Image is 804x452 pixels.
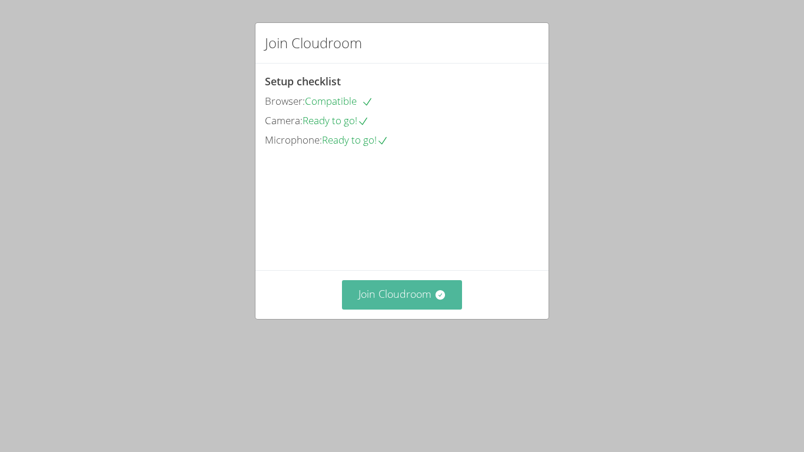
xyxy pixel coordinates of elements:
span: Setup checklist [265,74,341,88]
span: Ready to go! [303,114,369,127]
span: Ready to go! [322,133,388,147]
span: Browser: [265,94,305,108]
span: Camera: [265,114,303,127]
span: Microphone: [265,133,322,147]
button: Join Cloudroom [342,280,463,309]
span: Compatible [305,94,373,108]
h2: Join Cloudroom [265,32,362,54]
